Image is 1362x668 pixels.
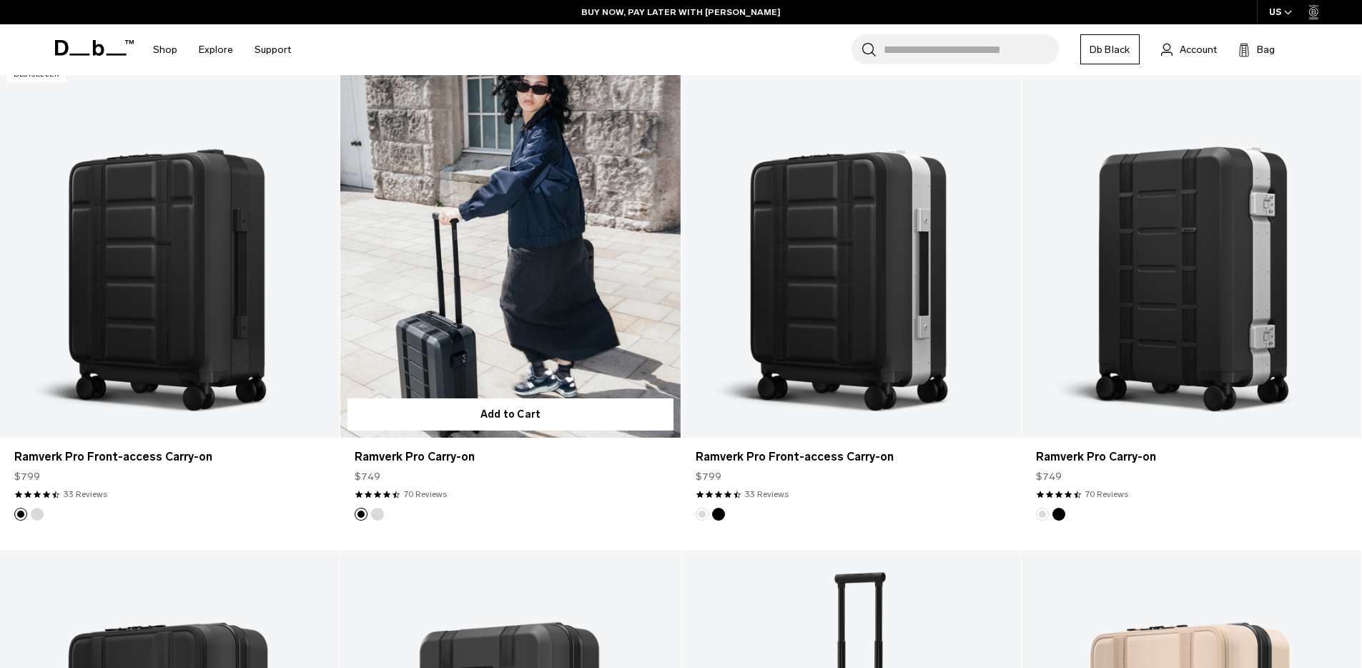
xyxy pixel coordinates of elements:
button: Black Out [1052,508,1065,521]
a: Ramverk Pro Carry-on [340,60,680,438]
nav: Main Navigation [142,24,302,75]
span: $799 [696,469,721,484]
a: Support [255,24,291,75]
button: Black Out [712,508,725,521]
button: Silver [371,508,384,521]
button: Silver [1036,508,1049,521]
p: Bestseller [7,67,66,82]
a: Account [1161,41,1217,58]
button: Bag [1238,41,1275,58]
button: Add to Cart [347,398,673,431]
button: Silver [31,508,44,521]
a: 33 reviews [64,488,107,501]
a: 70 reviews [404,488,447,501]
button: Black Out [14,508,27,521]
a: Ramverk Pro Front-access Carry-on [14,448,325,466]
a: Ramverk Pro Front-access Carry-on [681,60,1021,438]
a: Ramverk Pro Carry-on [1036,448,1347,466]
span: $749 [355,469,380,484]
span: $749 [1036,469,1062,484]
a: Ramverk Pro Carry-on [355,448,666,466]
a: Shop [153,24,177,75]
a: BUY NOW, PAY LATER WITH [PERSON_NAME] [581,6,781,19]
a: Explore [199,24,233,75]
span: Bag [1257,42,1275,57]
a: Ramverk Pro Front-access Carry-on [696,448,1007,466]
button: Black Out [355,508,367,521]
button: Silver [696,508,709,521]
a: 70 reviews [1085,488,1128,501]
a: Db Black [1080,34,1140,64]
a: 33 reviews [745,488,789,501]
span: $799 [14,469,40,484]
span: Account [1180,42,1217,57]
a: Ramverk Pro Carry-on [1022,60,1361,438]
